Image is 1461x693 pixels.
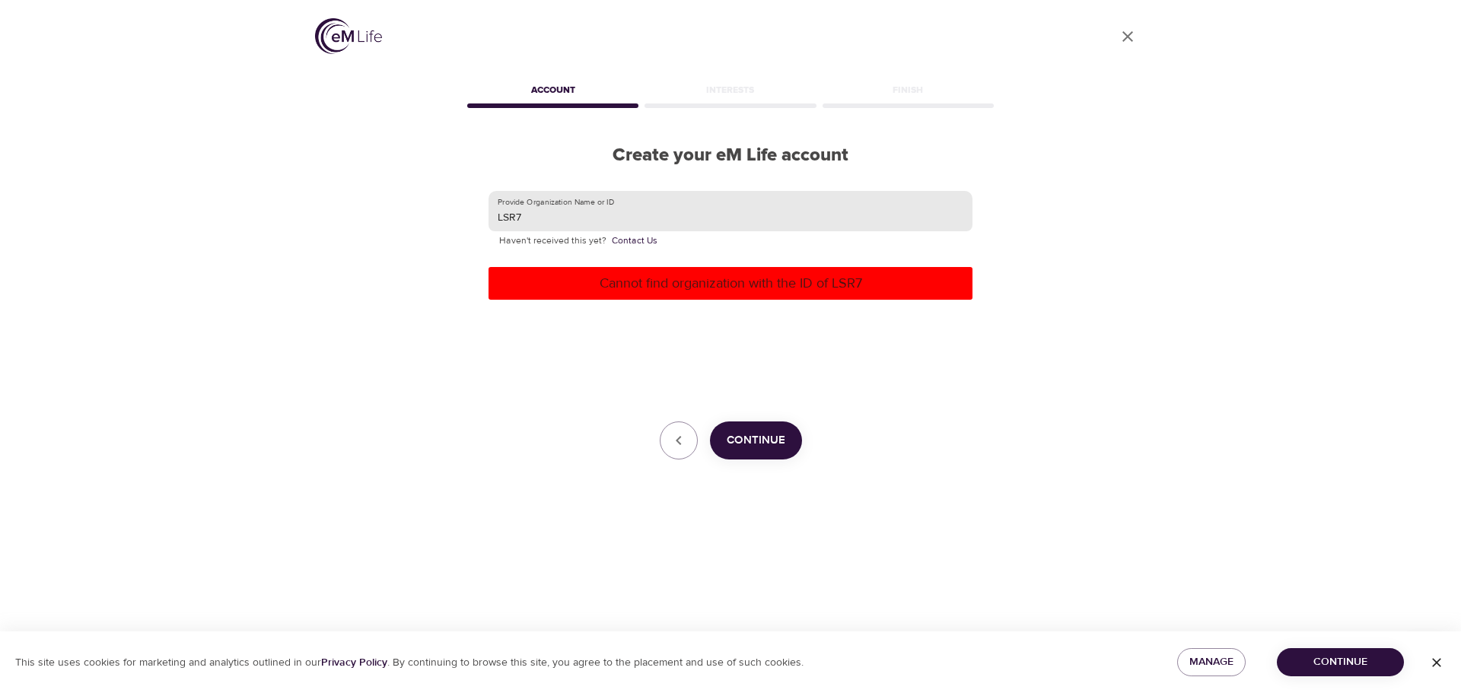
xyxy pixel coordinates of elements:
[710,421,802,459] button: Continue
[612,234,657,249] a: Contact Us
[727,431,785,450] span: Continue
[315,18,382,54] img: logo
[1109,18,1146,55] a: close
[464,145,997,167] h2: Create your eM Life account
[1289,653,1392,672] span: Continue
[499,234,962,249] p: Haven't received this yet?
[1177,648,1246,676] button: Manage
[1189,653,1233,672] span: Manage
[495,273,966,294] p: Cannot find organization with the ID of LSR7
[1277,648,1404,676] button: Continue
[321,656,387,669] a: Privacy Policy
